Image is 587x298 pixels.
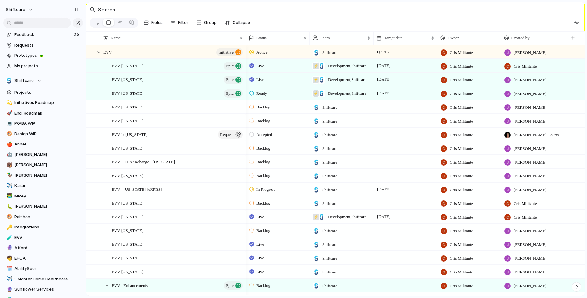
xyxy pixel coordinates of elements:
span: Backlog [256,200,270,206]
span: request [220,130,234,139]
button: 🐻 [6,162,12,168]
span: Cris Militante [450,173,473,179]
span: Cris Militante [450,145,473,152]
span: Group [204,19,217,26]
div: 🗓️ [7,265,11,272]
span: Afford [14,245,81,251]
button: 🍎 [6,141,12,147]
div: 🎨Design WIP [3,129,83,139]
button: Fields [141,18,165,28]
button: 🚀 [6,110,12,116]
span: Cris Militante [450,283,473,289]
span: Shiftcare [322,283,337,289]
span: EHCA [14,255,81,262]
a: 🔑Integrations [3,222,83,232]
span: Cris Militante [450,159,473,166]
div: 🗓️AbilitySeer [3,264,83,273]
span: shiftcare [6,6,25,13]
span: Backlog [256,173,270,179]
a: 🔮Sunflower Services [3,285,83,294]
a: 🦆[PERSON_NAME] [3,171,83,180]
button: initiative [216,48,243,56]
span: EVV [US_STATE] [112,240,143,248]
span: Accepted [256,131,272,138]
span: Cris Militante [450,187,473,193]
span: Name [111,35,121,41]
span: Ready [256,90,267,97]
span: Shiftcare [322,159,337,166]
div: 💻 [7,120,11,127]
span: Live [256,77,264,83]
span: Q3 2025 [375,48,393,56]
span: [PERSON_NAME] [514,228,546,234]
span: Created by [511,35,530,41]
span: Fields [151,19,163,26]
span: Live [256,63,264,69]
span: Shiftcare [322,255,337,262]
span: EVV - [US_STATE] [eXPRS] [112,185,162,193]
a: ✈️Karan [3,181,83,190]
a: 🤖[PERSON_NAME] [3,150,83,160]
span: [DATE] [375,76,392,83]
div: 🎨 [7,130,11,138]
div: 🎨Peishan [3,212,83,222]
span: [PERSON_NAME] [514,283,546,289]
span: Development , Shiftcare [328,90,366,97]
button: Epic [224,89,243,98]
button: 🔮 [6,245,12,251]
span: [PERSON_NAME] Courts [514,132,559,138]
span: EVV [US_STATE] [112,227,143,234]
span: Development , Shiftcare [328,214,366,220]
span: Epic [226,75,234,84]
span: In Progress [256,186,275,193]
a: 💻PO/BA WIP [3,119,83,128]
button: Epic [224,281,243,290]
a: Feedback20 [3,30,83,40]
span: Live [256,269,264,275]
div: ⚡ [313,90,319,97]
span: Cris Militante [514,200,537,207]
span: Cris Militante [450,77,473,83]
span: Cris Militante [450,49,473,56]
span: Target date [384,35,403,41]
div: ⚡ [313,77,319,83]
span: Shiftcare [14,78,34,84]
div: ✈️ [7,275,11,283]
span: Initiatives Roadmap [14,100,81,106]
span: [PERSON_NAME] [514,242,546,248]
span: EVV - Enhancements [112,281,148,289]
button: Epic [224,62,243,70]
div: ⚡ [313,214,319,220]
span: Eng. Roadmap [14,110,81,116]
span: [PERSON_NAME] [14,203,81,210]
span: Cris Militante [514,214,537,220]
span: EVV [US_STATE] [112,76,143,83]
div: 🔮 [7,244,11,252]
div: 🧒 [7,255,11,262]
span: Backlog [256,227,270,234]
button: ✈️ [6,276,12,282]
button: 🔑 [6,224,12,230]
span: [PERSON_NAME] [514,118,546,124]
span: EVV [US_STATE] [112,268,143,275]
span: [PERSON_NAME] [514,91,546,97]
span: EVV [103,48,112,56]
span: [PERSON_NAME] [514,269,546,275]
button: Shiftcare [3,76,83,86]
span: EVV - HHAeXchange - [US_STATE] [112,158,175,165]
a: 🧒EHCA [3,254,83,263]
span: Abner [14,141,81,147]
a: Prototypes [3,51,83,60]
span: Development , Shiftcare [328,77,366,83]
span: Cris Militante [450,255,473,262]
button: 🎨 [6,214,12,220]
span: Status [256,35,267,41]
span: initiative [219,48,234,57]
div: 🧪EVV [3,233,83,242]
span: Team [321,35,330,41]
span: EVV [US_STATE] [112,199,143,206]
span: EVV [US_STATE] [112,172,143,179]
div: 🔮Afford [3,243,83,253]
